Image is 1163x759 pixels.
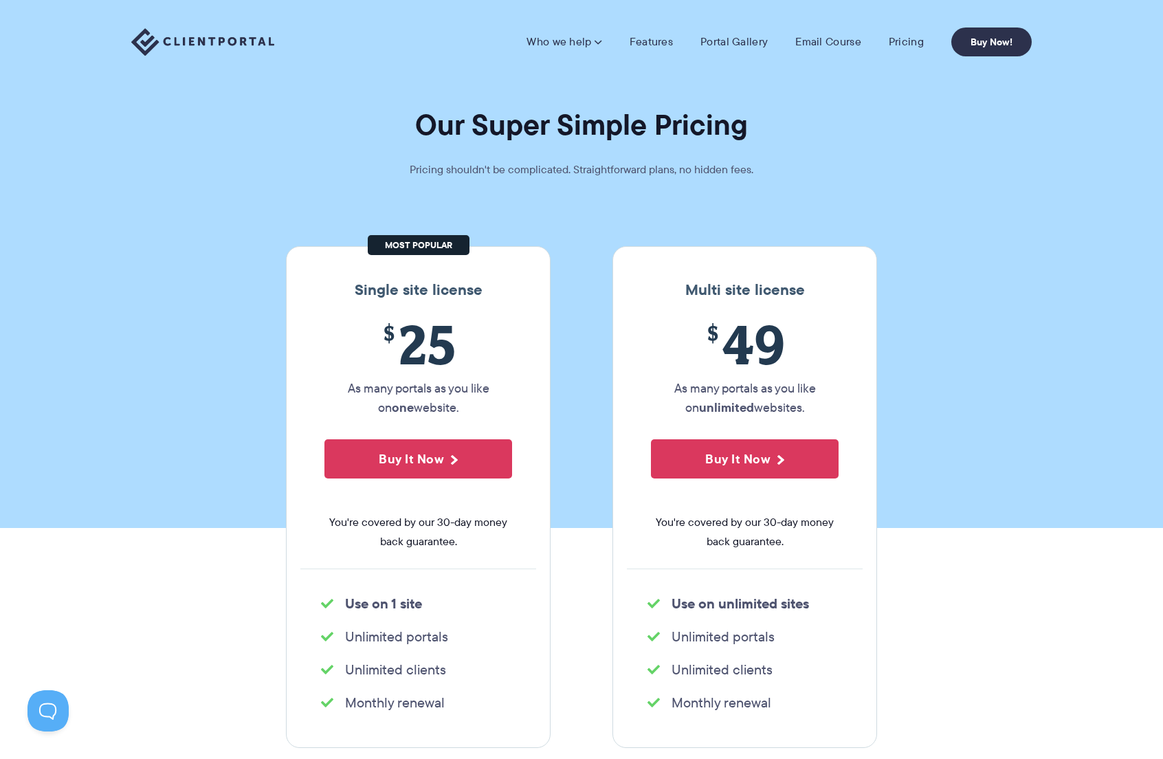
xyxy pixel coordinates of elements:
[700,35,768,49] a: Portal Gallery
[795,35,861,49] a: Email Course
[321,627,516,646] li: Unlimited portals
[651,313,839,375] span: 49
[321,660,516,679] li: Unlimited clients
[345,593,422,614] strong: Use on 1 site
[651,513,839,551] span: You're covered by our 30-day money back guarantee.
[951,27,1032,56] a: Buy Now!
[889,35,924,49] a: Pricing
[527,35,601,49] a: Who we help
[647,693,842,712] li: Monthly renewal
[651,439,839,478] button: Buy It Now
[672,593,809,614] strong: Use on unlimited sites
[647,627,842,646] li: Unlimited portals
[324,513,512,551] span: You're covered by our 30-day money back guarantee.
[699,398,754,417] strong: unlimited
[392,398,414,417] strong: one
[27,690,69,731] iframe: Toggle Customer Support
[647,660,842,679] li: Unlimited clients
[630,35,673,49] a: Features
[324,439,512,478] button: Buy It Now
[375,160,788,179] p: Pricing shouldn't be complicated. Straightforward plans, no hidden fees.
[321,693,516,712] li: Monthly renewal
[627,281,863,299] h3: Multi site license
[324,313,512,375] span: 25
[651,379,839,417] p: As many portals as you like on websites.
[324,379,512,417] p: As many portals as you like on website.
[300,281,536,299] h3: Single site license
